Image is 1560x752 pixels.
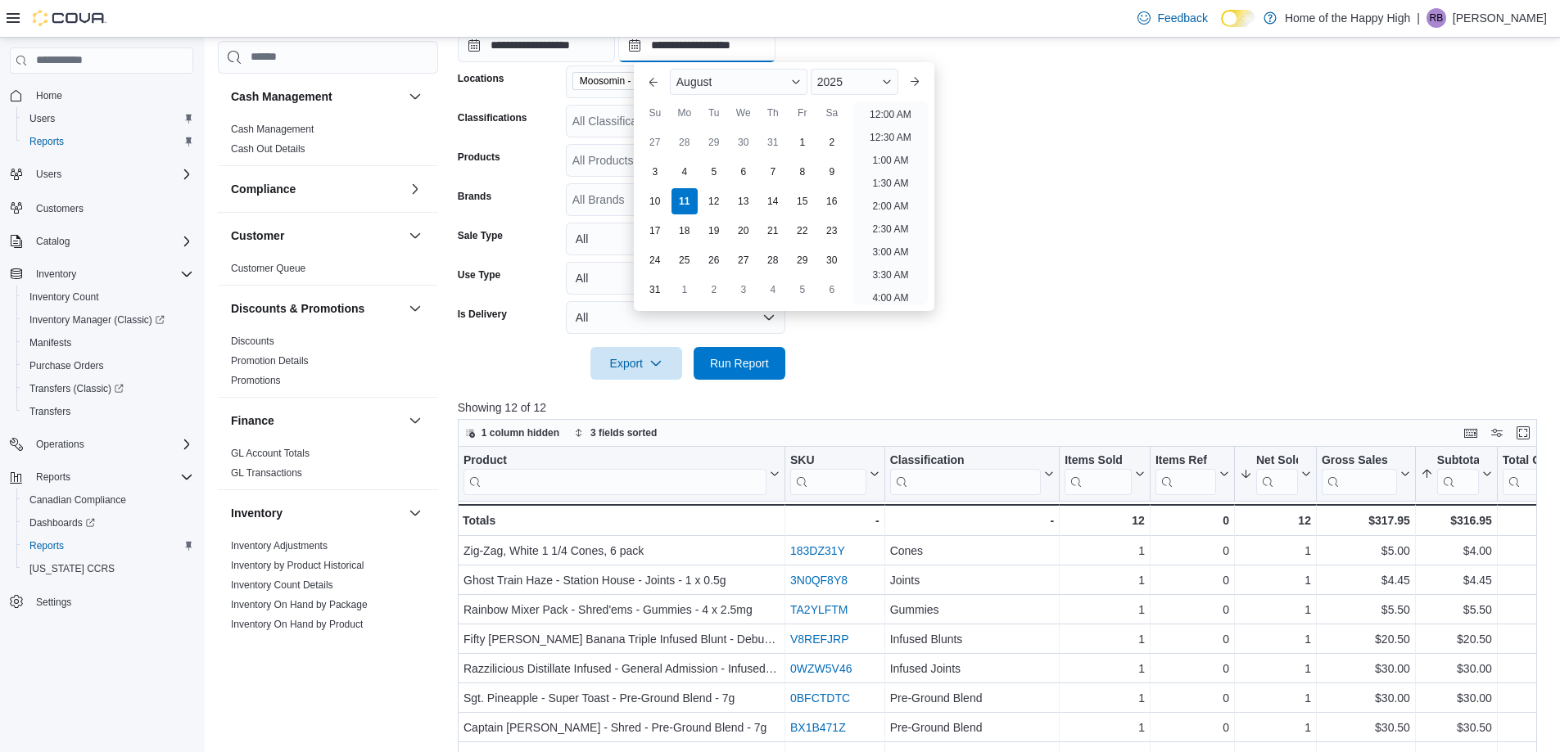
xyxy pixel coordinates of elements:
div: day-31 [760,129,786,155]
span: Promotions [231,374,281,387]
button: Finance [231,412,402,429]
div: day-14 [760,188,786,214]
button: Customer [405,226,425,245]
span: Manifests [23,333,193,353]
a: Inventory Manager (Classic) [16,308,200,331]
ul: Time [853,101,928,304]
span: Inventory Adjustments [231,539,328,552]
div: day-17 [642,218,668,244]
div: SKU [790,453,866,469]
span: Operations [36,438,84,451]
button: Operations [29,435,91,454]
div: day-11 [671,188,698,214]
div: day-21 [760,218,786,244]
div: $5.50 [1322,600,1410,619]
label: Use Type [458,268,500,281]
div: $4.45 [1421,570,1492,590]
div: day-2 [819,129,845,155]
li: 4:00 AM [866,288,915,308]
span: 2025 [817,75,843,88]
button: Reports [16,130,200,153]
span: Reports [29,539,64,552]
button: Export [590,347,682,380]
div: $4.45 [1322,570,1410,590]
span: Users [23,109,193,128]
li: 2:30 AM [866,219,915,239]
a: Customers [29,199,90,218]
button: SKU [790,453,879,495]
div: day-5 [701,159,727,185]
p: Home of the Happy High [1285,8,1410,28]
span: Moosomin - Moosomin Pipestone - Fire & Flower [572,72,728,90]
div: Fifty [PERSON_NAME] Banana Triple Infused Blunt - Debunk - Infused Blunts - 1 x 0.75g [463,629,780,649]
a: Dashboards [23,513,102,533]
div: day-9 [819,159,845,185]
div: Zig-Zag, White 1 1/4 Cones, 6 pack [463,541,780,561]
div: $317.95 [1322,511,1410,530]
div: Discounts & Promotions [218,331,438,397]
a: Home [29,86,69,106]
a: [US_STATE] CCRS [23,559,121,579]
div: $5.00 [1322,541,1410,561]
span: Users [29,164,193,184]
button: Discounts & Promotions [405,299,425,318]
input: Press the down key to open a popover containing a calendar. [458,29,615,62]
div: 0 [1155,511,1229,530]
div: day-3 [730,277,757,303]
span: RB [1430,8,1444,28]
a: GL Transactions [231,467,302,479]
button: Manifests [16,331,200,354]
div: Su [642,100,668,126]
div: Ghost Train Haze - Station House - Joints - 1 x 0.5g [463,570,780,590]
button: Inventory Count [16,286,200,308]
h3: Finance [231,412,274,429]
a: Promotions [231,375,281,386]
div: 0 [1155,541,1229,561]
a: Transfers [23,402,77,421]
span: Cash Out Details [231,142,305,155]
div: Product [463,453,766,469]
a: Reports [23,536,70,556]
span: Inventory On Hand by Package [231,598,368,611]
div: 12 [1065,511,1145,530]
button: Users [3,163,200,186]
div: $316.95 [1421,511,1492,530]
span: Inventory [29,264,193,284]
p: Showing 12 of 12 [458,399,1549,416]
a: TA2YLFTM [790,603,848,616]
a: 183DZ31Y [790,544,845,557]
button: Gross Sales [1322,453,1410,495]
span: Operations [29,435,193,454]
div: Cones [889,541,1053,561]
span: Dashboards [23,513,193,533]
span: Users [36,168,61,181]
input: Press the down key to enter a popover containing a calendar. Press the escape key to close the po... [618,29,775,62]
button: Transfers [16,400,200,423]
span: Transfers [29,405,70,418]
div: day-31 [642,277,668,303]
span: GL Transactions [231,466,302,480]
div: 1 [1065,541,1145,561]
a: Cash Management [231,124,314,135]
span: Feedback [1157,10,1207,26]
div: day-15 [789,188,816,214]
a: Purchase Orders [23,356,111,376]
a: Settings [29,592,78,612]
span: Catalog [36,235,70,248]
span: Purchase Orders [23,356,193,376]
a: 3N0QF8Y8 [790,574,848,587]
label: Sale Type [458,229,503,242]
button: Home [3,83,200,107]
span: Reports [29,467,193,487]
a: V8REFJRP [790,633,849,646]
div: day-16 [819,188,845,214]
div: SKU URL [790,453,866,495]
button: Users [16,107,200,130]
img: Cova [33,10,106,26]
button: Previous Month [640,69,667,95]
a: Transfers (Classic) [16,377,200,400]
a: Customer Queue [231,263,305,274]
li: 12:30 AM [863,128,918,147]
div: day-30 [819,247,845,273]
span: Inventory On Hand by Product [231,618,363,631]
